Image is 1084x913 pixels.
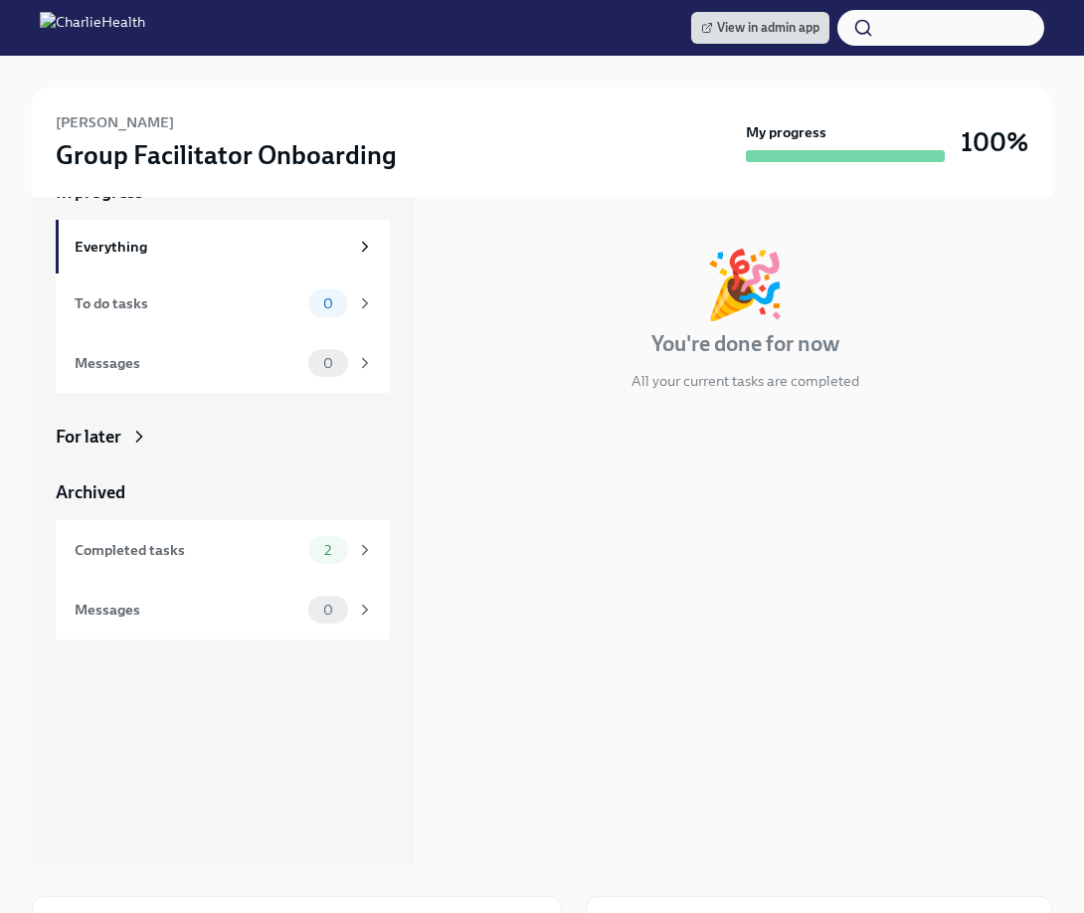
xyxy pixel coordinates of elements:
[75,292,300,314] div: To do tasks
[651,329,839,359] h4: You're done for now
[56,425,121,449] div: For later
[691,12,829,44] a: View in admin app
[56,137,397,173] h3: Group Facilitator Onboarding
[56,480,390,504] a: Archived
[75,599,300,621] div: Messages
[312,543,343,558] span: 2
[56,333,390,393] a: Messages0
[632,371,859,391] p: All your current tasks are completed
[701,18,819,38] span: View in admin app
[746,122,826,142] strong: My progress
[961,124,1028,160] h3: 100%
[704,252,786,317] div: 🎉
[311,356,345,371] span: 0
[56,580,390,639] a: Messages0
[56,220,390,274] a: Everything
[56,111,174,133] h6: [PERSON_NAME]
[311,603,345,618] span: 0
[56,274,390,333] a: To do tasks0
[75,539,300,561] div: Completed tasks
[40,12,145,44] img: CharlieHealth
[75,352,300,374] div: Messages
[56,425,390,449] a: For later
[56,520,390,580] a: Completed tasks2
[75,236,348,258] div: Everything
[311,296,345,311] span: 0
